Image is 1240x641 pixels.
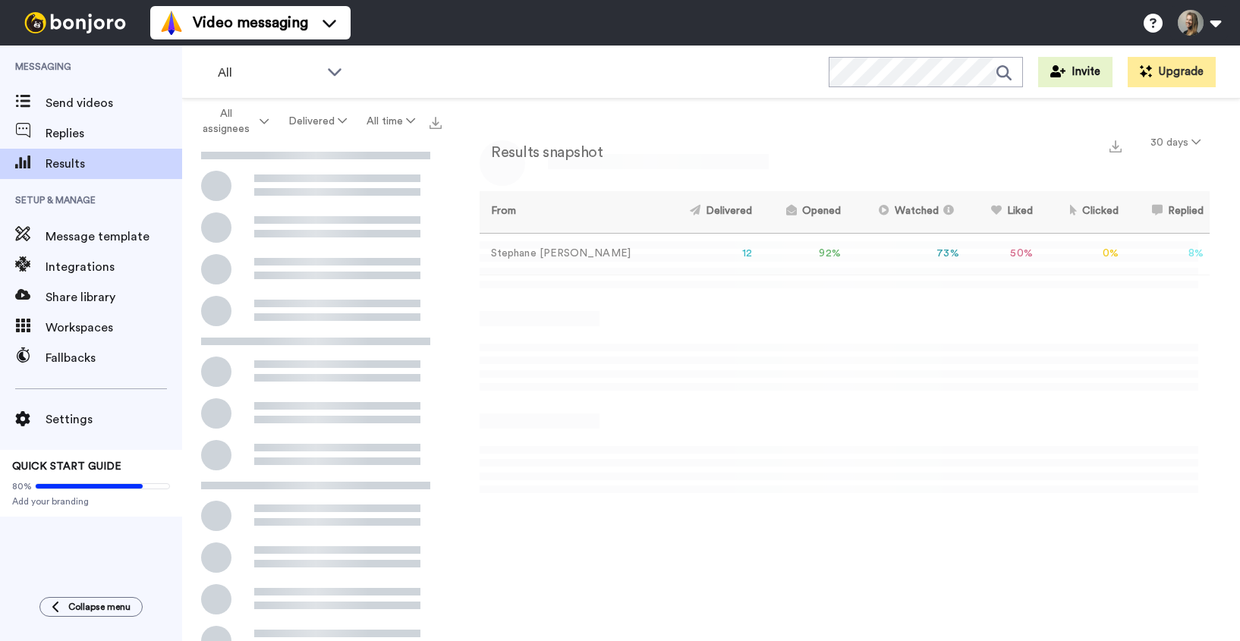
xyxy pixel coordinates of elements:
span: Add your branding [12,495,170,507]
span: Replies [46,124,182,143]
span: Send videos [46,94,182,112]
span: Collapse menu [68,601,131,613]
button: Collapse menu [39,597,143,617]
img: vm-color.svg [159,11,184,35]
img: export.svg [1109,140,1122,152]
td: Stephane [PERSON_NAME] [480,233,661,275]
button: All time [357,108,425,135]
button: Export all results that match these filters now. [425,110,446,133]
img: export.svg [430,117,442,129]
button: 30 days [1141,129,1210,156]
th: Clicked [1039,191,1125,233]
span: Fallbacks [46,349,182,367]
span: All [218,64,319,82]
span: Video messaging [193,12,308,33]
img: bj-logo-header-white.svg [18,12,132,33]
th: Watched [847,191,965,233]
td: 92 % [758,233,847,275]
span: QUICK START GUIDE [12,461,121,472]
th: Replied [1125,191,1210,233]
th: Liked [965,191,1039,233]
button: Delivered [279,108,357,135]
td: 12 [661,233,758,275]
th: From [480,191,661,233]
button: Upgrade [1128,57,1216,87]
h2: Results snapshot [480,144,603,161]
td: 8 % [1125,233,1210,275]
th: Opened [758,191,847,233]
button: Export a summary of each team member’s results that match this filter now. [1105,134,1126,156]
span: Message template [46,228,182,246]
span: All assignees [195,106,256,137]
button: All assignees [185,100,279,143]
span: Workspaces [46,319,182,337]
td: 50 % [965,233,1039,275]
span: Integrations [46,258,182,276]
span: Settings [46,410,182,429]
span: 80% [12,480,32,492]
th: Delivered [661,191,758,233]
button: Invite [1038,57,1113,87]
td: 0 % [1039,233,1125,275]
td: 73 % [847,233,965,275]
span: Results [46,155,182,173]
span: Share library [46,288,182,306]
